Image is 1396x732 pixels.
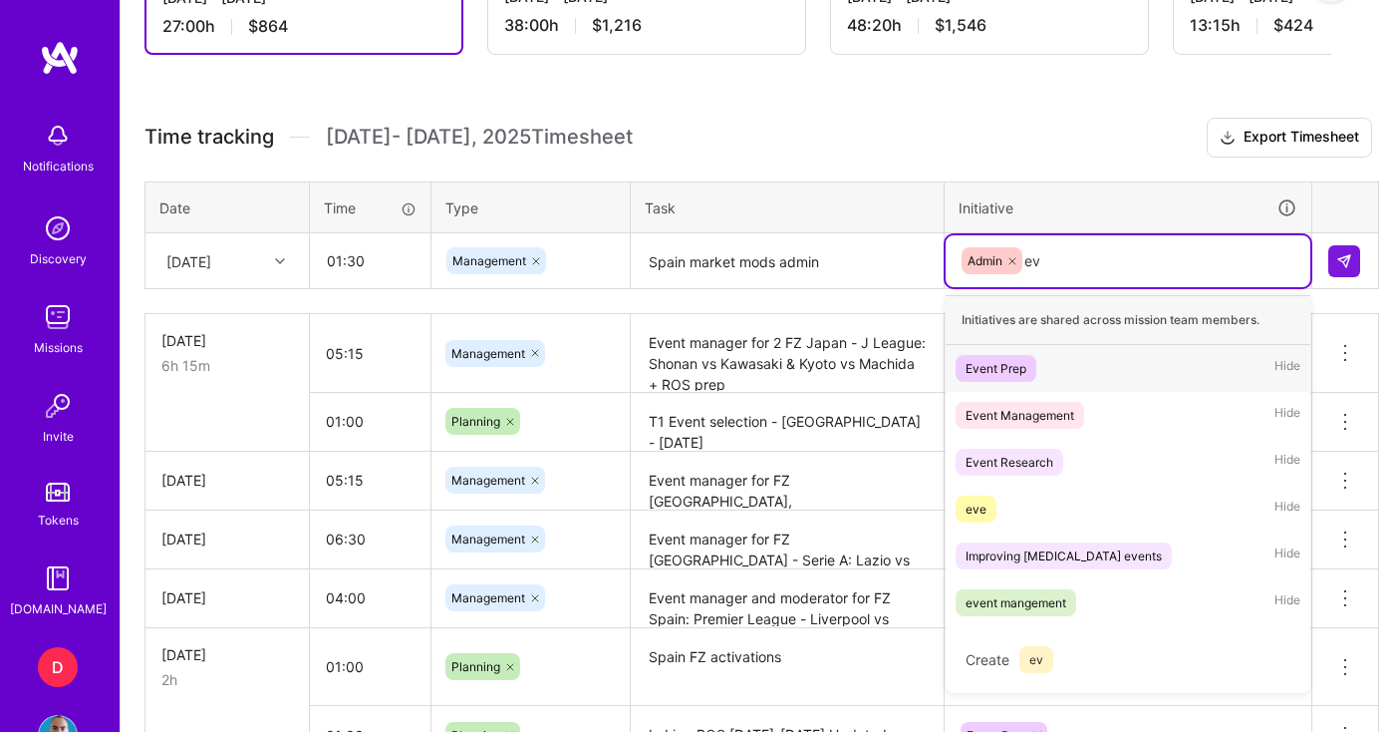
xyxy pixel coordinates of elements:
[1336,253,1352,269] img: Submit
[161,669,293,690] div: 2h
[161,644,293,665] div: [DATE]
[956,636,1300,683] div: Create
[847,15,1132,36] div: 48:20 h
[324,197,417,218] div: Time
[633,571,942,626] textarea: Event manager and moderator for FZ Spain: Premier League - Liverpool vs Everton + ROS prep
[33,647,83,687] a: D
[1220,128,1236,149] i: icon Download
[46,483,70,502] img: tokens
[161,355,293,376] div: 6h 15m
[38,386,78,426] img: Invite
[451,473,525,488] span: Management
[633,454,942,509] textarea: Event manager for FZ [GEOGRAPHIC_DATA], [GEOGRAPHIC_DATA] & [GEOGRAPHIC_DATA] - Serie A: Napoli v...
[1207,118,1372,158] button: Export Timesheet
[1273,15,1313,36] span: $424
[631,182,945,233] th: Task
[959,196,1297,219] div: Initiative
[275,256,285,266] i: icon Chevron
[592,15,642,36] span: $1,216
[10,598,107,619] div: [DOMAIN_NAME]
[38,647,78,687] div: D
[431,182,631,233] th: Type
[451,346,525,361] span: Management
[40,40,80,76] img: logo
[968,253,1002,268] span: Admin
[144,125,274,150] span: Time tracking
[38,297,78,337] img: teamwork
[1019,646,1053,673] span: ev
[1274,355,1300,382] span: Hide
[633,235,942,288] textarea: Spain market mods admin
[161,587,293,608] div: [DATE]
[1274,496,1300,523] span: Hide
[966,358,1026,379] div: Event Prep
[451,590,525,605] span: Management
[451,659,500,674] span: Planning
[326,125,633,150] span: [DATE] - [DATE] , 2025 Timesheet
[161,529,293,549] div: [DATE]
[633,395,942,450] textarea: T1 Event selection - [GEOGRAPHIC_DATA] - [DATE]
[38,510,79,531] div: Tokens
[310,513,430,565] input: HH:MM
[310,571,430,624] input: HH:MM
[23,156,94,177] div: Notifications
[311,234,429,287] input: HH:MM
[38,116,78,156] img: bell
[1274,449,1300,476] span: Hide
[966,405,1074,426] div: Event Management
[452,253,526,268] span: Management
[1274,543,1300,569] span: Hide
[166,250,211,271] div: [DATE]
[310,640,430,693] input: HH:MM
[935,15,986,36] span: $1,546
[30,248,87,269] div: Discovery
[966,546,1162,566] div: Improving [MEDICAL_DATA] events
[633,316,942,391] textarea: Event manager for 2 FZ Japan - J League: Shonan vs Kawasaki & Kyoto vs Machida + ROS prep
[966,452,1053,473] div: Event Research
[451,414,500,429] span: Planning
[946,295,1310,345] div: Initiatives are shared across mission team members.
[161,330,293,351] div: [DATE]
[966,499,986,520] div: eve
[310,395,430,448] input: HH:MM
[504,15,789,36] div: 38:00 h
[248,16,288,37] span: $864
[161,470,293,491] div: [DATE]
[43,426,74,447] div: Invite
[145,182,310,233] th: Date
[633,513,942,567] textarea: Event manager for FZ [GEOGRAPHIC_DATA] - Serie A: Lazio vs Roma + ROS prep
[633,630,942,705] textarea: Spain FZ activations
[162,16,445,37] div: 27:00 h
[1274,589,1300,616] span: Hide
[1328,245,1362,277] div: null
[38,558,78,598] img: guide book
[34,337,83,358] div: Missions
[1274,402,1300,429] span: Hide
[310,454,430,507] input: HH:MM
[451,532,525,547] span: Management
[38,208,78,248] img: discovery
[310,327,430,380] input: HH:MM
[966,592,1066,613] div: event mangement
